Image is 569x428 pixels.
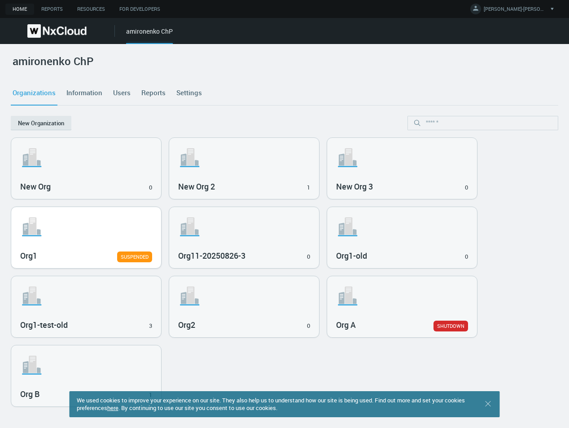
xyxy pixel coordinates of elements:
[175,81,204,105] a: Settings
[20,320,139,330] h3: Org1-test-old
[117,252,152,262] a: SUSPENDED
[5,4,34,15] a: Home
[118,404,277,412] span: . By continuing to use our site you consent to use our cookies.
[20,389,139,399] h3: Org B
[336,251,455,261] h3: Org1-old
[178,182,297,192] h3: New Org 2
[178,251,297,261] h3: Org11-20250826-3
[307,322,310,331] div: 0
[149,391,152,400] div: 1
[307,252,310,261] div: 0
[336,320,433,330] h3: Org A
[11,116,71,130] button: New Organization
[20,182,139,192] h3: New Org
[34,4,70,15] a: Reports
[484,5,547,16] span: [PERSON_NAME]-[PERSON_NAME]
[149,322,152,331] div: 3
[465,252,468,261] div: 0
[112,4,167,15] a: For Developers
[149,183,152,192] div: 0
[70,4,112,15] a: Resources
[126,26,173,44] div: amironenko ChP
[107,404,118,412] a: here
[140,81,167,105] a: Reports
[77,396,465,412] span: We used cookies to improve your experience on our site. They also help us to understand how our s...
[178,320,297,330] h3: Org2
[11,81,57,105] a: Organizations
[336,182,455,192] h3: New Org 3
[65,81,104,105] a: Information
[27,24,87,38] img: Nx Cloud logo
[13,55,94,68] h2: amironenko ChP
[111,81,132,105] a: Users
[20,251,117,261] h3: Org1
[307,183,310,192] div: 1
[465,183,468,192] div: 0
[433,321,468,331] a: SHUTDOWN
